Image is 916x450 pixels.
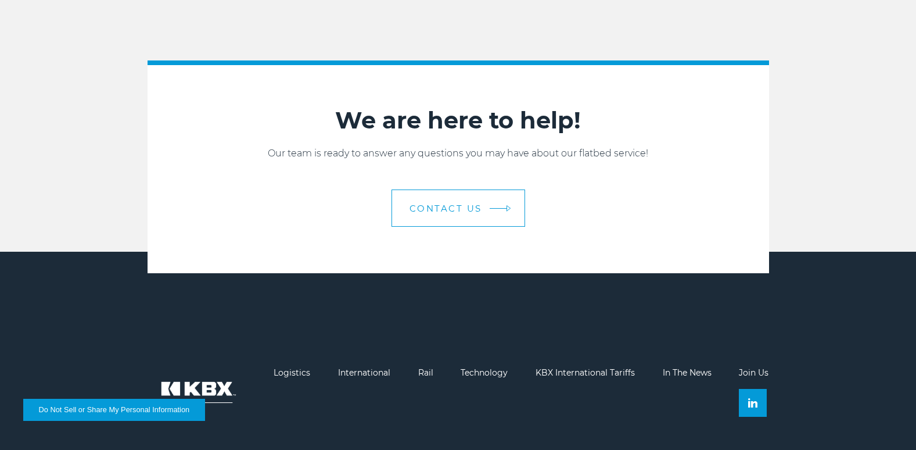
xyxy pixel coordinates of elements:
a: Technology [461,367,508,378]
button: Do Not Sell or Share My Personal Information [23,399,205,421]
h2: We are here to help! [148,106,769,135]
iframe: Chat Widget [858,394,916,450]
a: KBX International Tariffs [536,367,635,378]
a: Contact Us arrow arrow [391,190,525,227]
a: In The News [663,367,712,378]
img: kbx logo [148,368,246,426]
a: Logistics [274,367,310,378]
img: arrow [506,205,511,212]
p: Our team is ready to answer any questions you may have about our flatbed service! [148,147,769,160]
span: Contact Us [409,204,482,213]
a: International [338,367,390,378]
a: Rail [418,367,433,378]
img: Linkedin [748,398,757,408]
a: Join Us [739,367,768,378]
